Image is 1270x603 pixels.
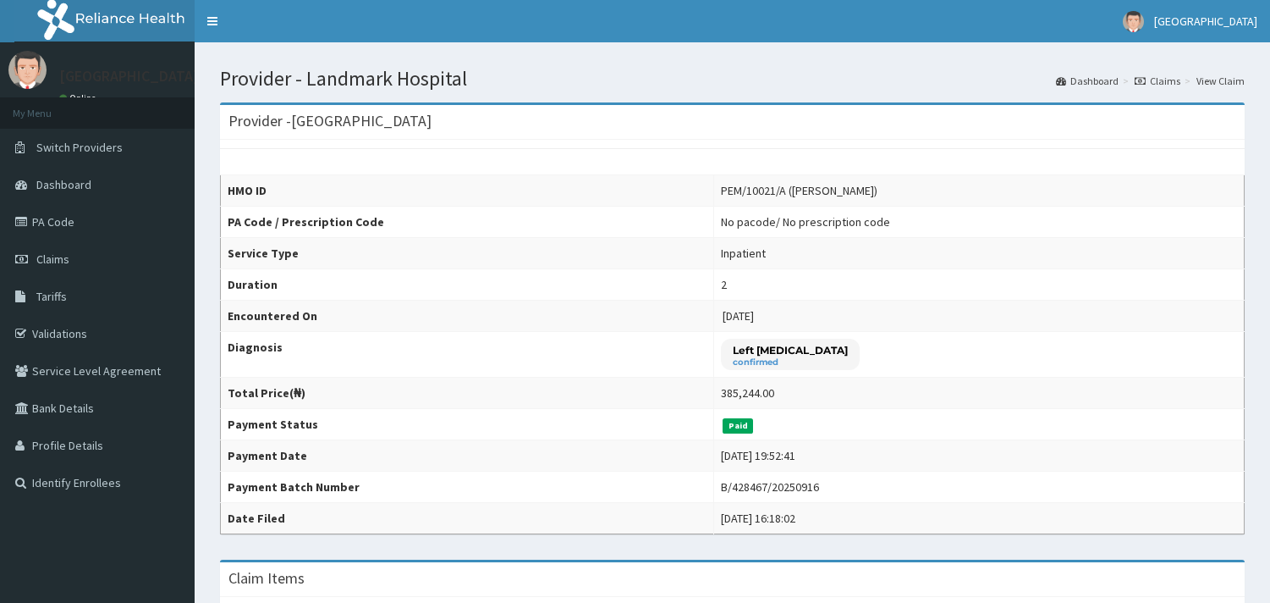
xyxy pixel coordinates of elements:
span: Dashboard [36,177,91,192]
th: Service Type [221,238,714,269]
th: Payment Batch Number [221,472,714,503]
a: Dashboard [1056,74,1119,88]
span: Paid [723,418,753,434]
div: 385,244.00 [721,384,774,401]
div: 2 [721,276,727,293]
div: B/428467/20250916 [721,479,819,495]
h1: Provider - Landmark Hospital [220,68,1245,90]
span: Claims [36,252,69,267]
span: Tariffs [36,289,67,304]
img: User Image [8,51,47,89]
div: [DATE] 19:52:41 [721,447,795,464]
a: Claims [1135,74,1180,88]
p: [GEOGRAPHIC_DATA] [59,69,199,84]
small: confirmed [733,358,848,367]
div: No pacode / No prescription code [721,213,890,230]
th: Date Filed [221,503,714,534]
span: Switch Providers [36,140,123,155]
span: [DATE] [723,308,754,324]
th: PA Code / Prescription Code [221,207,714,238]
p: Left [MEDICAL_DATA] [733,343,848,357]
th: Payment Date [221,440,714,472]
th: Payment Status [221,409,714,440]
a: Online [59,92,100,104]
h3: Provider - [GEOGRAPHIC_DATA] [228,113,432,129]
h3: Claim Items [228,571,305,586]
th: HMO ID [221,175,714,207]
span: [GEOGRAPHIC_DATA] [1154,14,1257,29]
div: PEM/10021/A ([PERSON_NAME]) [721,182,877,199]
div: Inpatient [721,245,766,262]
th: Total Price(₦) [221,378,714,409]
a: View Claim [1196,74,1245,88]
th: Duration [221,269,714,301]
th: Encountered On [221,301,714,332]
img: User Image [1123,11,1144,32]
div: [DATE] 16:18:02 [721,510,795,527]
th: Diagnosis [221,332,714,378]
